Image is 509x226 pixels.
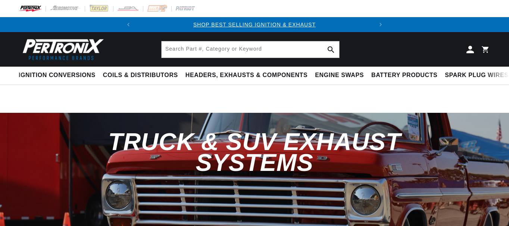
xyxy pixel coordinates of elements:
span: Headers, Exhausts & Components [185,71,307,79]
summary: Ignition Conversions [19,67,99,84]
span: Engine Swaps [315,71,364,79]
summary: Headers, Exhausts & Components [182,67,311,84]
button: Search Part #, Category or Keyword [323,41,339,58]
input: Search Part #, Category or Keyword [162,41,339,58]
div: Announcement [136,20,373,29]
span: Battery Products [371,71,437,79]
div: 1 of 2 [136,20,373,29]
button: Translation missing: en.sections.announcements.previous_announcement [121,17,136,32]
summary: Coils & Distributors [99,67,182,84]
a: SHOP BEST SELLING IGNITION & EXHAUST [193,22,316,28]
summary: Battery Products [368,67,441,84]
button: Translation missing: en.sections.announcements.next_announcement [373,17,388,32]
summary: Engine Swaps [311,67,368,84]
span: Ignition Conversions [19,71,96,79]
img: Pertronix [19,36,104,62]
span: Truck & SUV Exhaust Systems [108,128,401,176]
span: Coils & Distributors [103,71,178,79]
span: Spark Plug Wires [445,71,508,79]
